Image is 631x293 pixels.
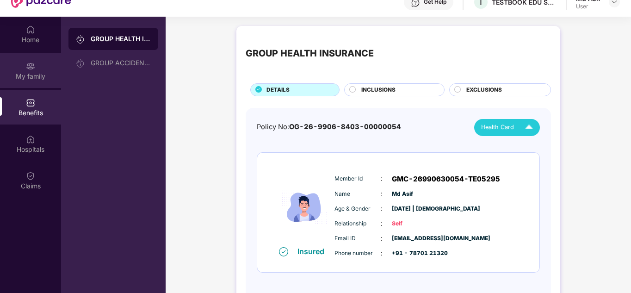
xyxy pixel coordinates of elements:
img: svg+xml;base64,PHN2ZyB3aWR0aD0iMjAiIGhlaWdodD0iMjAiIHZpZXdCb3g9IjAgMCAyMCAyMCIgZmlsbD0ibm9uZSIgeG... [76,59,85,68]
span: Name [334,190,381,199]
span: Self [392,219,438,228]
span: Health Card [481,123,514,132]
span: GMC-26990630054-TE05295 [392,174,500,185]
button: Health Card [474,119,540,136]
div: Insured [297,247,330,256]
span: : [381,248,383,258]
span: Relationship [334,219,381,228]
img: svg+xml;base64,PHN2ZyB3aWR0aD0iMjAiIGhlaWdodD0iMjAiIHZpZXdCb3g9IjAgMCAyMCAyMCIgZmlsbD0ibm9uZSIgeG... [26,62,35,71]
span: EXCLUSIONS [466,86,502,94]
img: svg+xml;base64,PHN2ZyB4bWxucz0iaHR0cDovL3d3dy53My5vcmcvMjAwMC9zdmciIHdpZHRoPSIxNiIgaGVpZ2h0PSIxNi... [279,247,288,256]
span: [EMAIL_ADDRESS][DOMAIN_NAME] [392,234,438,243]
span: : [381,233,383,243]
span: Md Asif [392,190,438,199]
div: GROUP HEALTH INSURANCE [91,34,151,44]
span: OG-26-9906-8403-00000054 [289,123,401,131]
span: : [381,174,383,184]
div: GROUP ACCIDENTAL INSURANCE [91,59,151,67]
span: INCLUSIONS [361,86,396,94]
img: svg+xml;base64,PHN2ZyB3aWR0aD0iMjAiIGhlaWdodD0iMjAiIHZpZXdCb3g9IjAgMCAyMCAyMCIgZmlsbD0ibm9uZSIgeG... [76,35,85,44]
div: User [576,3,600,10]
img: svg+xml;base64,PHN2ZyBpZD0iQ2xhaW0iIHhtbG5zPSJodHRwOi8vd3d3LnczLm9yZy8yMDAwL3N2ZyIgd2lkdGg9IjIwIi... [26,171,35,181]
img: svg+xml;base64,PHN2ZyBpZD0iSG9tZSIgeG1sbnM9Imh0dHA6Ly93d3cudzMub3JnLzIwMDAvc3ZnIiB3aWR0aD0iMjAiIG... [26,25,35,34]
div: GROUP HEALTH INSURANCE [246,46,374,61]
img: icon [277,168,332,246]
span: Phone number [334,249,381,258]
span: Email ID [334,234,381,243]
span: : [381,189,383,199]
span: Member Id [334,175,381,183]
span: +91 - 78701 21320 [392,249,438,258]
div: Policy No: [257,122,401,132]
span: : [381,218,383,229]
span: DETAILS [266,86,290,94]
img: Icuh8uwCUCF+XjCZyLQsAKiDCM9HiE6CMYmKQaPGkZKaA32CAAACiQcFBJY0IsAAAAASUVORK5CYII= [521,119,537,136]
span: [DATE] | [DEMOGRAPHIC_DATA] [392,205,438,213]
img: svg+xml;base64,PHN2ZyBpZD0iSG9zcGl0YWxzIiB4bWxucz0iaHR0cDovL3d3dy53My5vcmcvMjAwMC9zdmciIHdpZHRoPS... [26,135,35,144]
img: svg+xml;base64,PHN2ZyBpZD0iQmVuZWZpdHMiIHhtbG5zPSJodHRwOi8vd3d3LnczLm9yZy8yMDAwL3N2ZyIgd2lkdGg9Ij... [26,98,35,107]
span: Age & Gender [334,205,381,213]
span: : [381,204,383,214]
